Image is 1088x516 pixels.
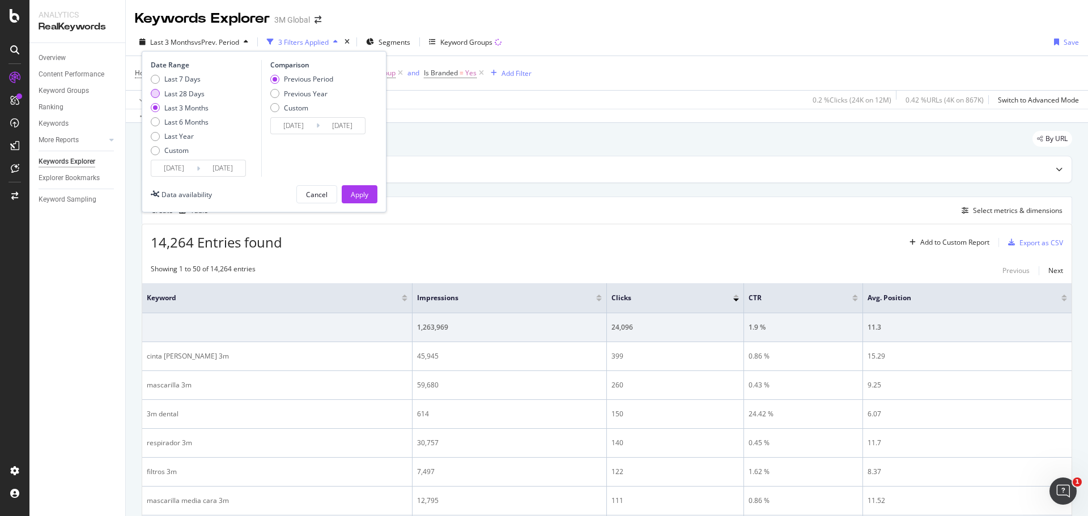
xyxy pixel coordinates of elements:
div: Add to Custom Report [920,239,989,246]
div: 260 [611,380,739,390]
div: 1.9 % [749,322,858,332]
div: Apply [351,190,368,199]
div: Date Range [151,60,258,70]
div: Keywords Explorer [39,156,95,168]
span: Avg. Position [868,293,1044,303]
a: Ranking [39,101,117,113]
input: Start Date [151,160,197,176]
div: Last 3 Months [151,103,209,113]
div: Comparison [270,60,369,70]
button: 3 Filters Applied [262,33,342,51]
div: Custom [270,103,333,113]
button: Save [1049,33,1079,51]
div: arrow-right-arrow-left [314,16,321,24]
a: Keyword Groups [39,85,117,97]
button: Select metrics & dimensions [957,204,1062,218]
div: Last Year [151,131,209,141]
button: Apply [135,91,168,109]
div: 0.86 % [749,496,858,506]
div: Previous [1002,266,1030,275]
span: Keyword [147,293,385,303]
div: Last 6 Months [164,117,209,127]
div: Analytics [39,9,116,20]
div: Explorer Bookmarks [39,172,100,184]
div: Select metrics & dimensions [973,206,1062,215]
div: Custom [284,103,308,113]
button: Add Filter [486,66,532,80]
div: respirador 3m [147,438,407,448]
div: 24,096 [611,322,739,332]
div: Last 3 Months [164,103,209,113]
div: 614 [417,409,602,419]
div: Save [1064,37,1079,47]
div: Showing 1 to 50 of 14,264 entries [151,264,256,278]
div: Custom [151,146,209,155]
div: Content Performance [39,69,104,80]
div: 399 [611,351,739,361]
div: 11.3 [868,322,1067,332]
div: Keyword Groups [440,37,492,47]
div: 59,680 [417,380,602,390]
div: 24.42 % [749,409,858,419]
div: 12,795 [417,496,602,506]
button: Switch to Advanced Mode [993,91,1079,109]
div: times [342,36,352,48]
div: Last 28 Days [164,89,205,99]
div: More Reports [39,134,79,146]
div: 1,263,969 [417,322,602,332]
div: Keywords Explorer [135,9,270,28]
button: Keyword Groups [424,33,506,51]
a: Content Performance [39,69,117,80]
div: Previous Period [284,74,333,84]
div: 6.07 [868,409,1067,419]
div: and [407,68,419,78]
div: legacy label [1032,131,1072,147]
div: 7,497 [417,467,602,477]
div: Last 7 Days [151,74,209,84]
div: Add Filter [501,69,532,78]
div: 140 [611,438,739,448]
div: 45,945 [417,351,602,361]
input: End Date [200,160,245,176]
a: Explorer Bookmarks [39,172,117,184]
button: Add to Custom Report [905,233,989,251]
span: Yes [465,65,477,81]
div: Custom [164,146,189,155]
span: Impressions [417,293,579,303]
span: Last 3 Months [150,37,194,47]
div: Next [1048,266,1063,275]
a: Keyword Sampling [39,194,117,206]
a: More Reports [39,134,106,146]
button: Previous [1002,264,1030,278]
div: Last Year [164,131,194,141]
div: Previous Year [284,89,328,99]
input: Start Date [271,118,316,134]
div: 8.37 [868,467,1067,477]
div: 1.62 % [749,467,858,477]
div: cinta [PERSON_NAME] 3m [147,351,407,361]
button: Last 3 MonthsvsPrev. Period [135,33,253,51]
span: CTR [749,293,835,303]
div: Previous Period [270,74,333,84]
div: Keyword Groups [39,85,89,97]
a: Keywords [39,118,117,130]
div: mascarilla media cara 3m [147,496,407,506]
a: Overview [39,52,117,64]
div: 122 [611,467,739,477]
div: 30,757 [417,438,602,448]
span: Host [135,68,150,78]
div: 9.25 [868,380,1067,390]
div: RealKeywords [39,20,116,33]
div: filtros 3m [147,467,407,477]
div: 0.43 % [749,380,858,390]
span: Is Branded [424,68,458,78]
div: 11.7 [868,438,1067,448]
div: Ranking [39,101,63,113]
div: 3M Global [274,14,310,25]
button: and [407,67,419,78]
div: Export as CSV [1019,238,1063,248]
div: 15.29 [868,351,1067,361]
span: = [460,68,464,78]
div: Previous Year [270,89,333,99]
div: Table [190,207,208,214]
